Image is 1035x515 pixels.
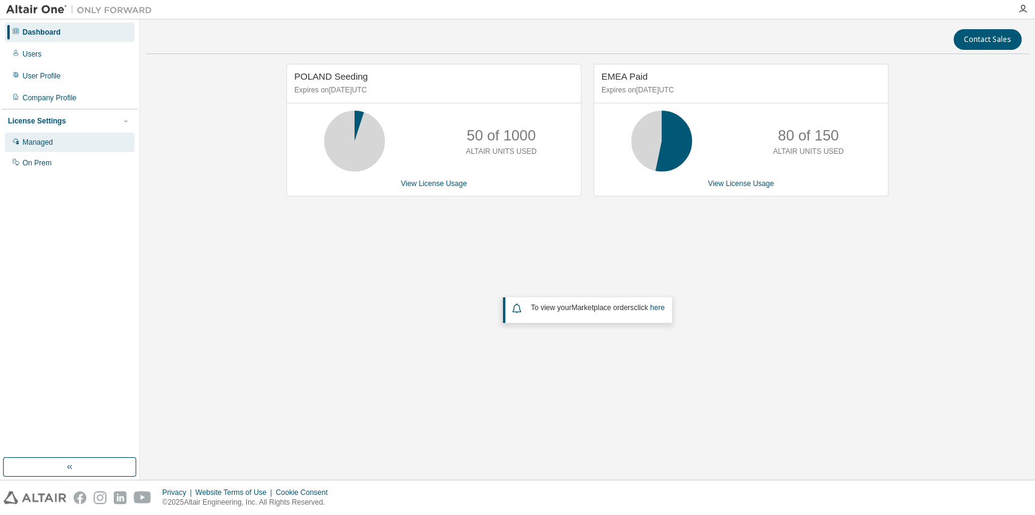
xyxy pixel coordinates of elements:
div: Managed [22,137,53,147]
span: POLAND Seeding [294,71,368,81]
div: User Profile [22,71,61,81]
a: View License Usage [708,179,774,188]
img: facebook.svg [74,491,86,504]
p: 50 of 1000 [467,125,536,146]
img: Altair One [6,4,158,16]
div: Users [22,49,41,59]
div: Company Profile [22,93,77,103]
p: ALTAIR UNITS USED [773,147,843,157]
div: Dashboard [22,27,61,37]
a: View License Usage [401,179,467,188]
em: Marketplace orders [572,303,634,312]
img: youtube.svg [134,491,151,504]
div: License Settings [8,116,66,126]
p: Expires on [DATE] UTC [294,85,570,95]
button: Contact Sales [954,29,1022,50]
div: Website Terms of Use [195,488,275,497]
div: Privacy [162,488,195,497]
img: altair_logo.svg [4,491,66,504]
p: ALTAIR UNITS USED [466,147,536,157]
p: Expires on [DATE] UTC [601,85,877,95]
a: here [650,303,665,312]
img: linkedin.svg [114,491,126,504]
span: To view your click [531,303,665,312]
p: 80 of 150 [778,125,839,146]
div: On Prem [22,158,52,168]
span: EMEA Paid [601,71,648,81]
p: © 2025 Altair Engineering, Inc. All Rights Reserved. [162,497,335,508]
div: Cookie Consent [275,488,334,497]
img: instagram.svg [94,491,106,504]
